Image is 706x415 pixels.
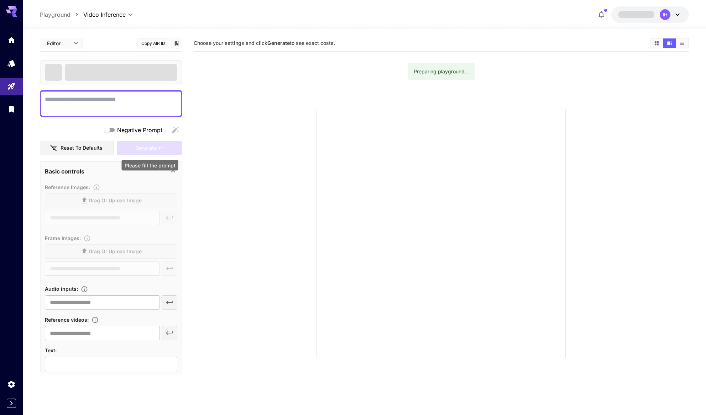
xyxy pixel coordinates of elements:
[7,105,16,114] div: Library
[45,167,84,176] p: Basic controls
[45,163,177,180] div: Basic controls
[194,40,335,46] span: Choose your settings and click to see exact costs.
[663,38,676,48] button: Show media in video view
[611,6,689,23] button: IH
[7,36,16,45] div: Home
[7,59,16,68] div: Models
[45,286,78,292] span: Audio inputs :
[414,65,469,78] div: Preparing playground...
[7,380,16,389] div: Settings
[676,38,688,48] button: Show media in list view
[122,160,178,171] div: Please fill the prompt
[78,286,91,293] button: Upload an audio file. Supported formats: .mp3, .wav, .flac, .aac, .ogg, .m4a, .wma
[45,317,89,323] span: Reference videos :
[7,399,16,408] button: Expand sidebar
[660,9,670,20] div: IH
[650,38,689,48] div: Show media in grid viewShow media in video viewShow media in list view
[45,347,57,353] span: Text :
[117,126,162,134] span: Negative Prompt
[173,39,180,47] button: Add to library
[137,38,169,48] button: Copy AIR ID
[40,10,70,19] a: Playground
[89,316,101,323] button: Upload a reference video. Supported formats: MP4, WEBM, and MOV.
[47,40,69,47] span: Editor
[650,38,663,48] button: Show media in grid view
[267,40,290,46] b: Generate
[117,141,182,155] div: Please fill the prompt
[7,82,16,91] div: Playground
[83,10,126,19] span: Video Inference
[40,141,114,155] button: Reset to defaults
[40,10,83,19] nav: breadcrumb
